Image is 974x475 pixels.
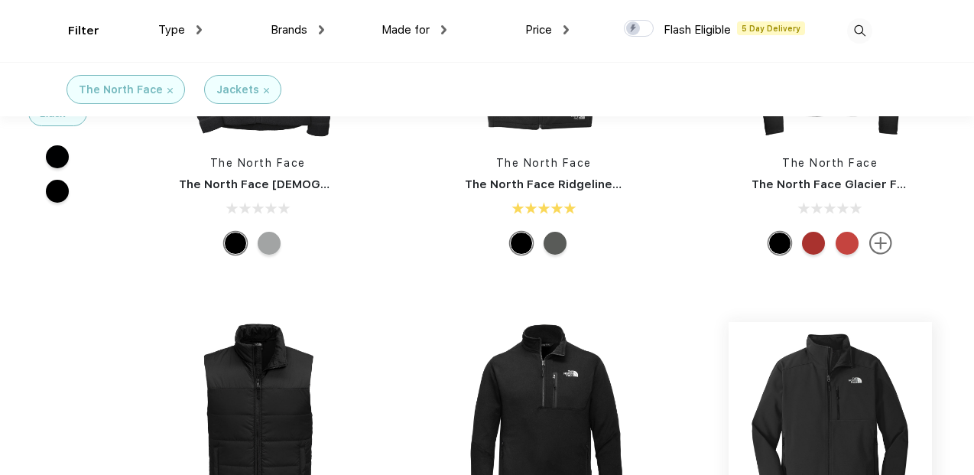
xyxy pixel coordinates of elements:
[510,232,533,255] div: TNF Black
[196,25,202,34] img: dropdown.png
[525,23,552,37] span: Price
[737,21,805,35] span: 5 Day Delivery
[179,177,544,191] a: The North Face [DEMOGRAPHIC_DATA] Sweater Fleece Jacket
[258,232,281,255] div: Medium Grey Heather
[836,232,859,255] div: Rage Red TNF Black
[496,157,592,169] a: The North Face
[79,82,163,98] div: The North Face
[869,232,892,255] img: more.svg
[782,157,878,169] a: The North Face
[158,23,185,37] span: Type
[768,232,791,255] div: TNF Black
[167,88,173,93] img: filter_cancel.svg
[224,232,247,255] div: Black Heather
[563,25,569,34] img: dropdown.png
[68,22,99,40] div: Filter
[216,82,259,98] div: Jackets
[271,23,307,37] span: Brands
[381,23,430,37] span: Made for
[319,25,324,34] img: dropdown.png
[664,23,731,37] span: Flash Eligible
[441,25,446,34] img: dropdown.png
[847,18,872,44] img: desktop_search.svg
[465,177,703,191] a: The North Face Ridgeline Soft Shell Vest
[210,157,306,169] a: The North Face
[544,232,567,255] div: TNF Dark Grey Heather
[264,88,269,93] img: filter_cancel.svg
[802,232,825,255] div: Rage Red and TNF Black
